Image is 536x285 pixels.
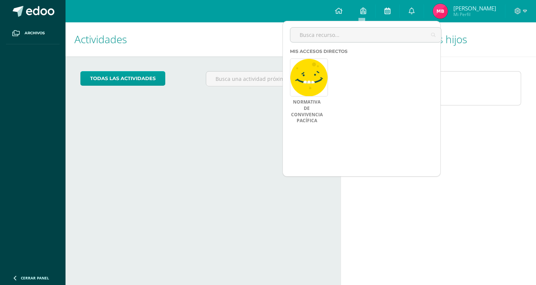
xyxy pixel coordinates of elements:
a: todas las Actividades [80,71,165,86]
input: Busca recurso... [290,28,441,42]
span: Mi Perfil [453,11,496,18]
img: f443e6cded445fb6f438d36026c7eabb.png [433,4,448,19]
span: [PERSON_NAME] [453,4,496,12]
h1: Actividades [74,22,332,56]
span: Mis accesos directos [290,48,348,54]
span: Archivos [25,30,45,36]
span: Cerrar panel [21,275,49,281]
a: Archivos [6,22,60,44]
a: Normativa de Convivencia Pacífica [290,99,323,124]
input: Busca una actividad próxima aquí... [206,72,325,86]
